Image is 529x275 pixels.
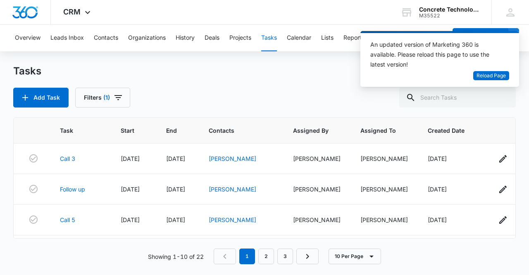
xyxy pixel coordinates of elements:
[60,154,75,163] a: Call 3
[261,25,277,51] button: Tasks
[166,155,185,162] span: [DATE]
[374,25,397,51] button: Settings
[15,25,41,51] button: Overview
[399,88,516,108] input: Search Tasks
[473,71,509,81] button: Reload Page
[75,88,130,108] button: Filters(1)
[239,249,255,264] em: 1
[13,88,69,108] button: Add Task
[360,215,408,224] div: [PERSON_NAME]
[419,13,479,19] div: account id
[277,249,293,264] a: Page 3
[360,185,408,194] div: [PERSON_NAME]
[293,154,341,163] div: [PERSON_NAME]
[428,126,465,135] span: Created Date
[13,65,41,77] h1: Tasks
[453,28,508,48] button: Add Contact
[166,186,185,193] span: [DATE]
[428,155,447,162] span: [DATE]
[209,126,261,135] span: Contacts
[121,126,134,135] span: Start
[176,25,195,51] button: History
[121,216,140,223] span: [DATE]
[60,215,75,224] a: Call 5
[94,25,118,51] button: Contacts
[360,154,408,163] div: [PERSON_NAME]
[205,25,219,51] button: Deals
[60,185,85,194] a: Follow up
[60,126,89,135] span: Task
[329,249,381,264] button: 10 Per Page
[419,6,479,13] div: account name
[296,249,319,264] a: Next Page
[428,186,447,193] span: [DATE]
[50,25,84,51] button: Leads Inbox
[428,216,447,223] span: [DATE]
[148,252,204,261] p: Showing 1-10 of 22
[258,249,274,264] a: Page 2
[321,25,334,51] button: Lists
[287,25,311,51] button: Calendar
[209,155,256,162] a: [PERSON_NAME]
[343,25,365,51] button: Reports
[209,216,256,223] a: [PERSON_NAME]
[214,249,319,264] nav: Pagination
[229,25,251,51] button: Projects
[293,185,341,194] div: [PERSON_NAME]
[360,126,396,135] span: Assigned To
[63,7,81,16] span: CRM
[166,216,185,223] span: [DATE]
[121,155,140,162] span: [DATE]
[477,72,506,80] span: Reload Page
[166,126,177,135] span: End
[209,186,256,193] a: [PERSON_NAME]
[128,25,166,51] button: Organizations
[370,40,499,69] div: An updated version of Marketing 360 is available. Please reload this page to use the latest version!
[121,186,140,193] span: [DATE]
[293,215,341,224] div: [PERSON_NAME]
[103,95,110,100] span: (1)
[293,126,329,135] span: Assigned By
